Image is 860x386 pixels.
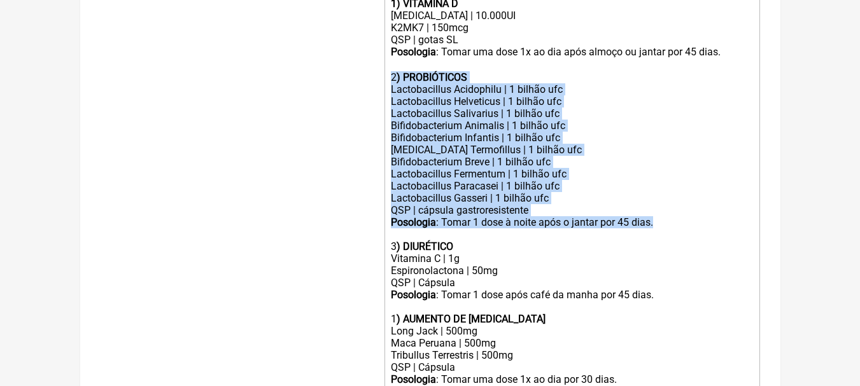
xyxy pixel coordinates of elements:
div: Long Jack | 500mg [391,325,752,337]
strong: Posologia [391,216,436,228]
div: 3 [391,240,752,252]
div: Lactobacillus Salivarius | 1 bilhão ufc [391,107,752,120]
div: 2 [391,71,752,83]
div: Bifidobacterium Infantis | 1 bilhão ufc [391,132,752,144]
div: Bifidobacterium Animalis | 1 bilhão ufc [391,120,752,132]
div: QSP | gotas SL [391,34,752,46]
div: Vitamina C | 1g Espironolactona | 50mg [391,252,752,277]
div: : Tomar uma dose 1x ao dia por 30 dias. [391,373,752,385]
div: QSP | Cápsula [391,361,752,373]
div: [MEDICAL_DATA] Termofillus | 1 bilhão ufc [391,144,752,156]
div: Tribullus Terrestris | 500mg [391,349,752,361]
strong: Posologia [391,373,436,385]
div: Lactobacillus Fermentum | 1 bilhão ufc [391,168,752,180]
div: : Tomar 1 dose após café da manha por 45 dias. 1 [391,289,752,325]
strong: ) AUMENTO DE [MEDICAL_DATA] [397,313,546,325]
div: [MEDICAL_DATA] | 10.000UI [391,10,752,22]
div: : Tomar uma dose 1x ao dia após almoço ou jantar por 45 dias. ㅤ [391,46,752,71]
strong: ) DIURÉTICO [397,240,453,252]
div: : Tomar 1 dose à noite após o jantar por 45 dias. [391,216,752,240]
div: Lactobacillus Helveticus | 1 bilhão ufc [391,95,752,107]
div: Lactobacillus Gasseri | 1 bilhão ufc QSP | cápsula gastroresistente [391,192,752,216]
strong: ) PROBIÓTICOS [397,71,467,83]
strong: Posologia [391,46,436,58]
div: Lactobacillus Acidophilu | 1 bilhão ufc [391,83,752,95]
div: Lactobacillus Paracasei | 1 bilhão ufc [391,180,752,192]
div: Maca Peruana | 500mg [391,337,752,349]
strong: Posologia [391,289,436,301]
div: K2MK7 | 150mcg [391,22,752,34]
div: QSP | Cápsula [391,277,752,289]
div: Bifidobacterium Breve | 1 bilhão ufc [391,156,752,168]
